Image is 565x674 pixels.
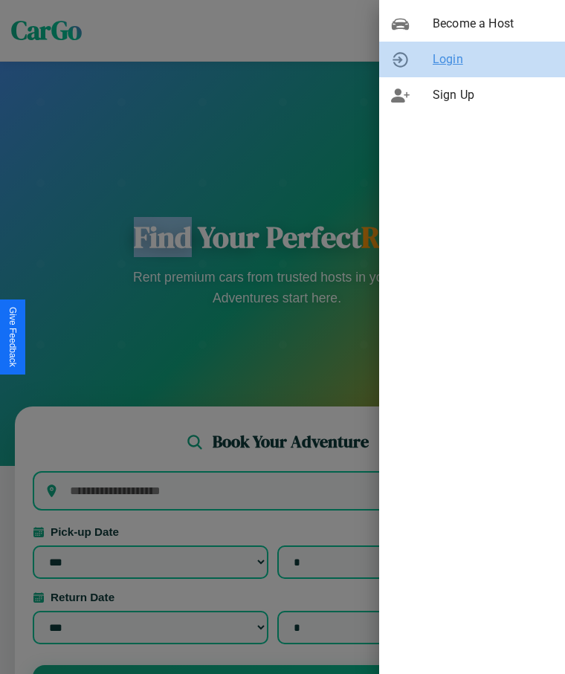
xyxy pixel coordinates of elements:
div: Login [379,42,565,77]
span: Sign Up [433,86,553,104]
span: Login [433,51,553,68]
div: Become a Host [379,6,565,42]
span: Become a Host [433,15,553,33]
div: Sign Up [379,77,565,113]
div: Give Feedback [7,307,18,367]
